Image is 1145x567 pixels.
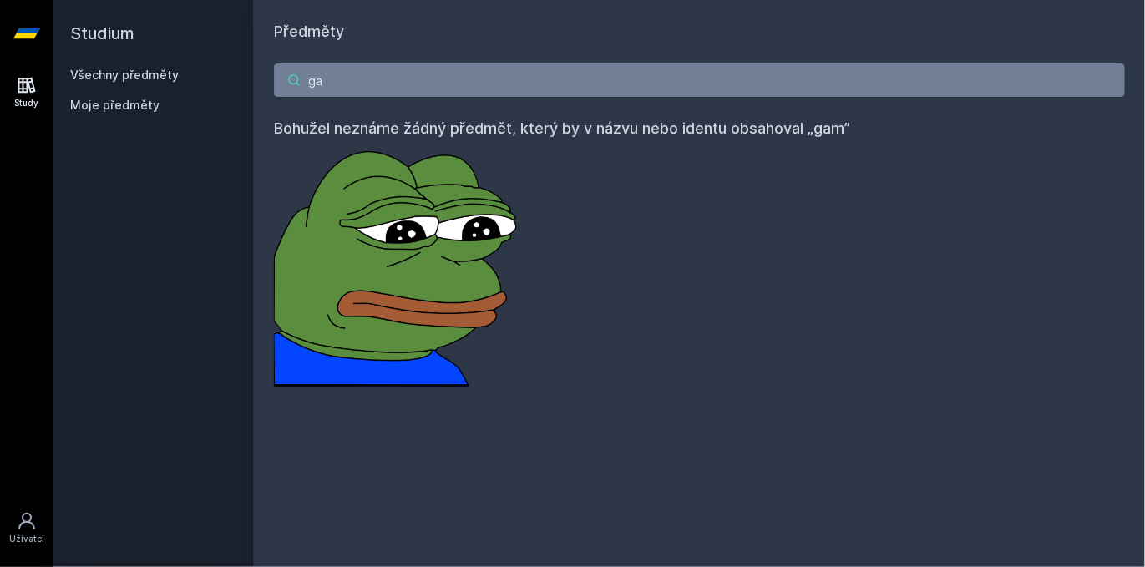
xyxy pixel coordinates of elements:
div: Study [15,97,39,109]
a: Study [3,67,50,118]
h1: Předměty [274,20,1125,43]
span: Moje předměty [70,97,160,114]
div: Uživatel [9,533,44,545]
img: error_picture.png [274,140,524,387]
input: Název nebo ident předmětu… [274,63,1125,97]
a: Uživatel [3,503,50,554]
h4: Bohužel neznáme žádný předmět, který by v názvu nebo identu obsahoval „gam” [274,117,1125,140]
a: Všechny předměty [70,68,179,82]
